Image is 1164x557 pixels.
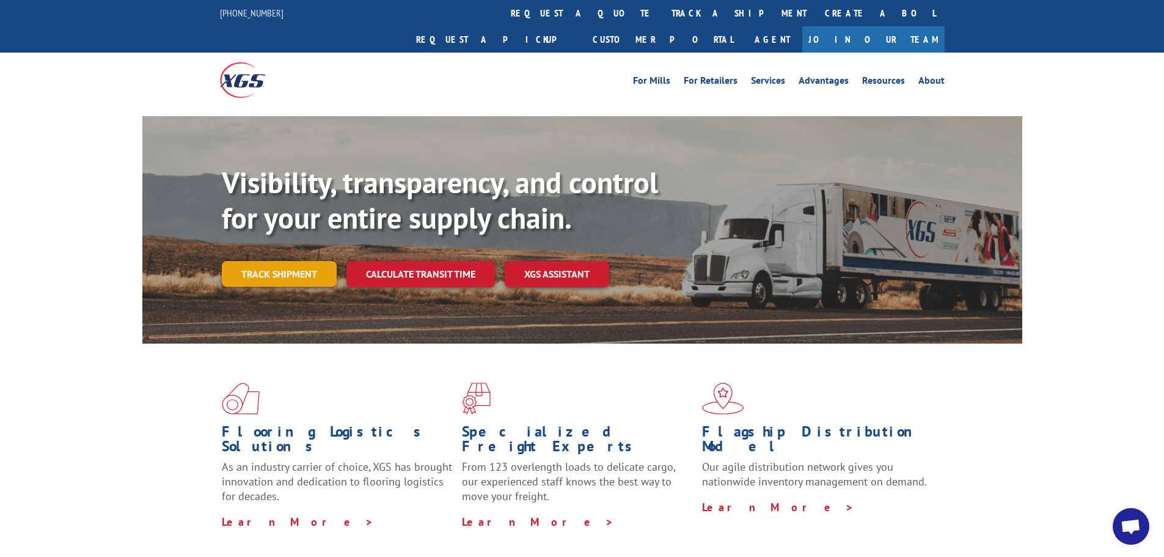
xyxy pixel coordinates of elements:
[222,261,337,287] a: Track shipment
[220,7,284,19] a: [PHONE_NUMBER]
[702,460,927,489] span: Our agile distribution network gives you nationwide inventory management on demand.
[742,26,802,53] a: Agent
[802,26,945,53] a: Join Our Team
[462,460,693,514] p: From 123 overlength loads to delicate cargo, our experienced staff knows the best way to move you...
[222,424,453,460] h1: Flooring Logistics Solutions
[407,26,584,53] a: Request a pickup
[346,261,495,287] a: Calculate transit time
[633,76,670,89] a: For Mills
[1113,508,1149,545] div: Open chat
[222,460,452,503] span: As an industry carrier of choice, XGS has brought innovation and dedication to flooring logistics...
[584,26,742,53] a: Customer Portal
[462,383,491,415] img: xgs-icon-focused-on-flooring-red
[799,76,849,89] a: Advantages
[862,76,905,89] a: Resources
[702,383,744,415] img: xgs-icon-flagship-distribution-model-red
[684,76,738,89] a: For Retailers
[751,76,785,89] a: Services
[918,76,945,89] a: About
[222,383,260,415] img: xgs-icon-total-supply-chain-intelligence-red
[702,424,933,460] h1: Flagship Distribution Model
[222,163,658,237] b: Visibility, transparency, and control for your entire supply chain.
[462,424,693,460] h1: Specialized Freight Experts
[702,500,854,514] a: Learn More >
[462,515,614,529] a: Learn More >
[222,515,374,529] a: Learn More >
[505,261,609,287] a: XGS ASSISTANT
